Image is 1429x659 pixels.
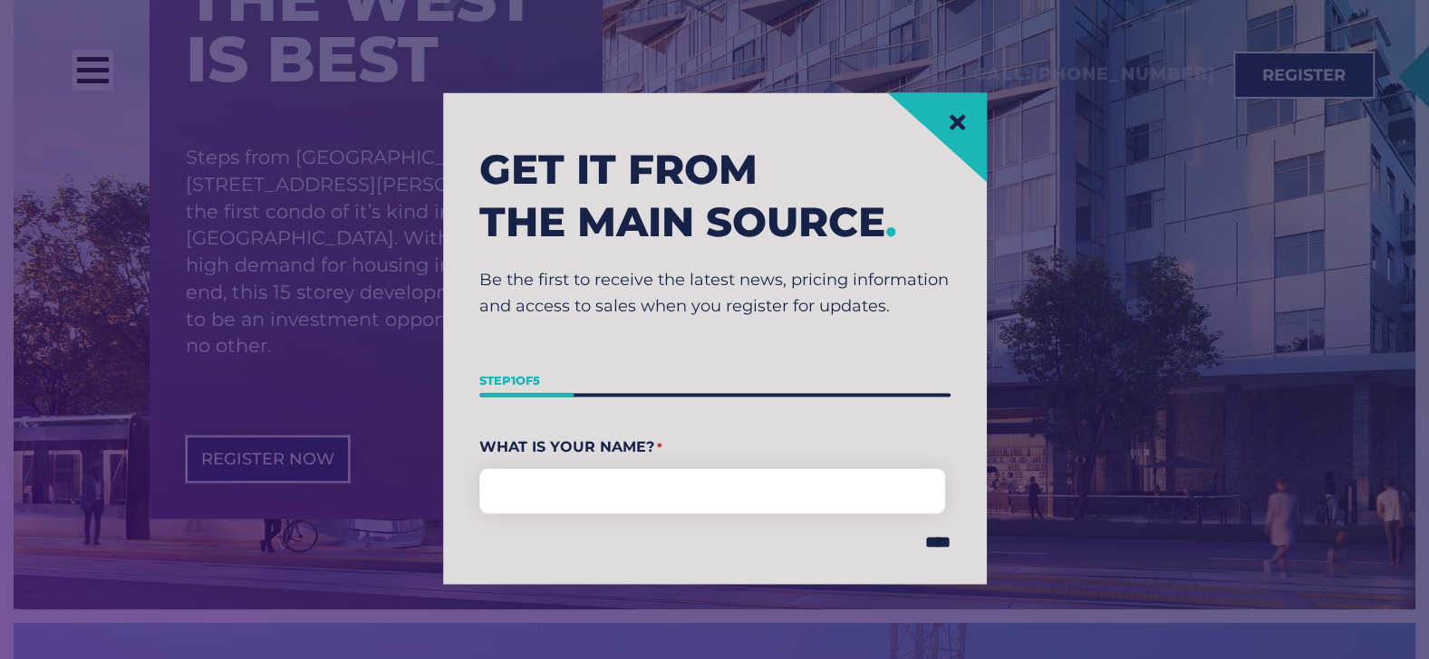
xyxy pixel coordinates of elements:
[479,142,951,248] h2: Get it from the main source
[479,434,951,462] legend: What Is Your Name?
[511,372,516,387] span: 1
[479,266,951,320] p: Be the first to receive the latest news, pricing information and access to sales when you registe...
[885,196,897,246] span: .
[533,372,540,387] span: 5
[479,367,951,394] p: Step of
